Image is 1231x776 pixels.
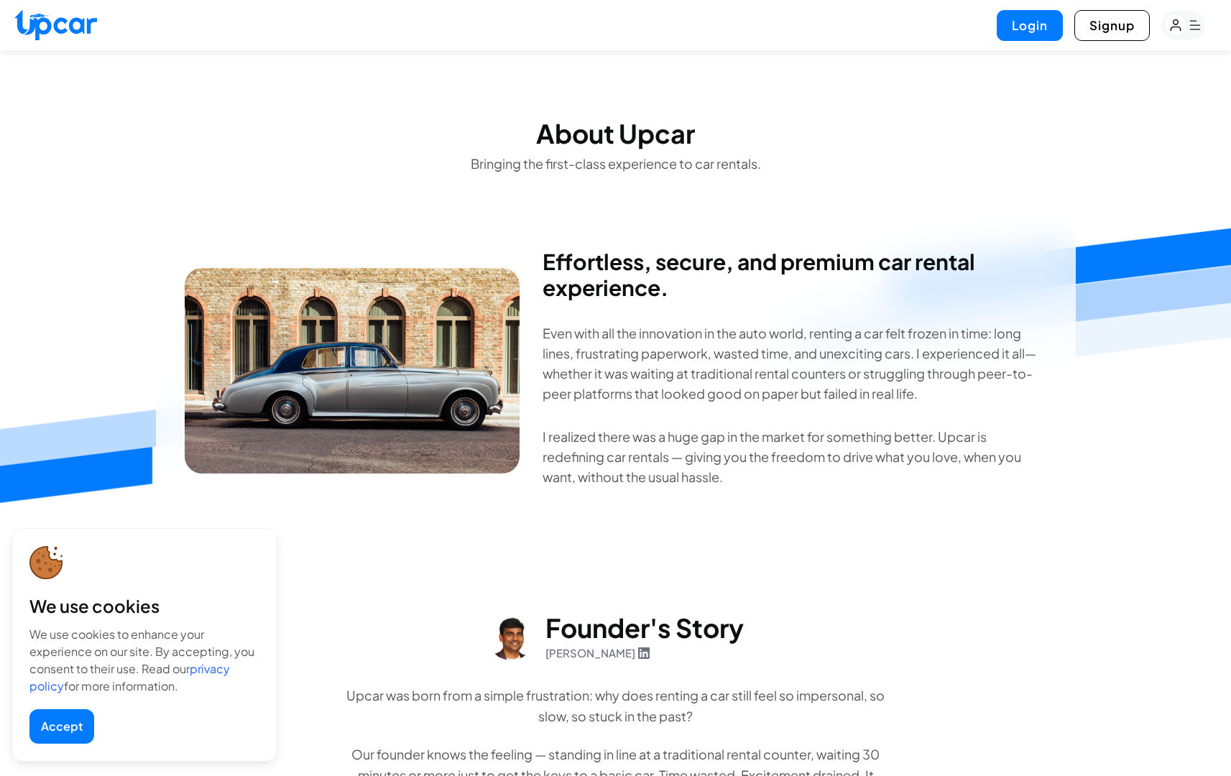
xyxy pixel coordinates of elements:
[29,594,259,617] div: We use cookies
[185,268,520,473] img: Founder
[374,154,857,174] p: Bringing the first-class experience to car rentals.
[543,323,1047,404] p: Even with all the innovation in the auto world, renting a car felt frozen in time: long lines, fr...
[14,9,97,40] img: Upcar Logo
[1074,10,1150,41] button: Signup
[545,645,650,662] a: [PERSON_NAME]
[29,546,63,580] img: cookie-icon.svg
[340,685,892,727] p: Upcar was born from a simple frustration: why does renting a car still feel so impersonal, so slo...
[29,709,94,744] button: Accept
[488,614,534,660] img: Founder
[29,626,259,695] div: We use cookies to enhance your experience on our site. By accepting, you consent to their use. Re...
[543,427,1047,487] p: I realized there was a huge gap in the market for something better. Upcar is redefining car renta...
[543,249,1047,300] blockquote: Effortless, secure, and premium car rental experience.
[997,10,1063,41] button: Login
[545,614,744,642] h2: Founder's Story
